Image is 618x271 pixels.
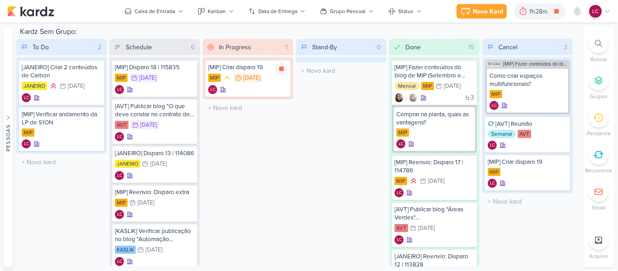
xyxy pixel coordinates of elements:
div: KASLIK [115,246,136,254]
input: + Novo kard [204,101,291,114]
div: Prioridade Alta [409,176,418,185]
div: Laís Costa [115,85,124,94]
p: LC [492,104,497,108]
div: Laís Costa [22,139,31,148]
img: Sharlene Khoury [409,93,418,102]
div: [MIP] Criar disparo 19 [488,158,567,166]
div: [DATE] [418,225,435,231]
p: Recorrente [585,166,612,175]
p: LC [117,174,122,178]
p: LC [117,213,122,217]
div: Criador(a): Laís Costa [22,139,31,148]
img: Sharlene Khoury [395,93,404,102]
div: MIP [115,199,128,207]
div: Parar relógio [275,62,288,75]
div: Laís Costa [488,179,497,188]
p: LC [397,238,402,242]
p: LC [117,260,122,264]
div: MIP [421,82,434,90]
div: 1h28m [529,7,550,16]
div: 2 [94,43,105,52]
span: 3 [471,95,474,101]
div: Criador(a): Laís Costa [115,85,124,94]
div: Comprar na planta, quais as vantagens? [396,110,472,127]
div: Laís Costa [396,139,405,148]
p: Buscar [590,55,607,63]
div: JANEIRO [115,160,140,168]
span: [MIP] Fazer conteúdos do blog de MIP (Setembro e Outubro) [503,62,568,67]
div: Laís Costa [208,85,217,94]
div: 3 [560,43,571,52]
button: Novo Kard [456,4,507,19]
div: [MIP] Criar disparo 19 [208,63,288,71]
div: Laís Costa [395,235,404,244]
div: Criador(a): Laís Costa [208,85,217,94]
p: LC [490,181,495,186]
div: [DATE] [139,75,156,81]
div: [DATE] [243,75,260,81]
div: 1 [282,43,291,52]
span: SK1264 [487,62,501,67]
div: Colaboradores: Sharlene Khoury [406,93,418,102]
div: Criador(a): Laís Costa [115,210,124,219]
div: MIP [490,90,502,98]
div: Semanal [488,130,516,138]
p: LC [117,135,122,139]
div: [JANEIRO] Reenvio: Disparo 12 | 113828 [395,252,474,269]
div: Laís Costa [589,5,602,18]
li: Ctrl + F [583,33,614,63]
p: LC [210,88,215,92]
div: [DATE] [428,178,445,184]
div: [JANEIRO] Criar 2 conteúdos de Carbon [22,63,101,80]
div: Criador(a): Laís Costa [22,93,31,102]
div: Criador(a): Laís Costa [115,257,124,266]
div: [DATE] [146,247,162,253]
div: Prioridade Média [223,73,232,82]
div: 6 [187,43,198,52]
div: Laís Costa [115,132,124,141]
div: Criador(a): Laís Costa [396,139,405,148]
div: [DATE] [444,83,461,89]
div: Novo Kard [473,7,503,16]
div: Laís Costa [490,101,499,110]
div: MIP [395,177,407,185]
input: + Novo kard [298,64,385,77]
div: [DATE] [150,161,167,167]
div: [MIP] Verificar andamento da LP de S1ON [22,110,101,127]
div: Mensal [395,82,419,90]
div: Como criar espaços multifuncionais? [490,72,566,88]
div: Criador(a): Laís Costa [115,171,124,180]
p: LC [490,143,495,148]
img: kardz.app [7,6,54,17]
p: Arquivo [589,252,608,260]
div: Criador(a): Laís Costa [488,141,497,150]
div: 0 [373,43,385,52]
input: + Novo kard [484,195,571,208]
div: Laís Costa [395,188,404,197]
div: [AVT] Publicar blog "O que deve constar no contrato de financiamento?" [115,102,195,119]
p: LC [399,142,404,147]
p: Email [592,204,605,212]
div: AVT [395,224,408,232]
div: [KASLIK] Verificar publicação no blog "Automação residencial..." [115,227,195,243]
div: MIP [208,74,221,82]
div: Kardz Sem Grupo: [16,26,579,39]
div: MIP [488,168,500,176]
p: LC [592,7,599,15]
div: AVT [518,130,531,138]
p: LC [117,88,122,92]
input: + Novo kard [18,156,105,169]
div: Pessoas [4,124,12,151]
div: [MIP] Disparo 18 | 115835 [115,63,195,71]
div: [JANEIRO] Disparo 13 | 114086 [115,149,195,157]
div: Criador(a): Laís Costa [395,235,404,244]
div: Laís Costa [115,210,124,219]
div: Criador(a): Laís Costa [488,179,497,188]
p: LC [24,142,29,147]
div: MIP [22,128,34,137]
p: LC [24,96,29,100]
div: Laís Costa [488,141,497,150]
p: LC [397,191,402,195]
div: Laís Costa [115,257,124,266]
div: Laís Costa [22,93,31,102]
